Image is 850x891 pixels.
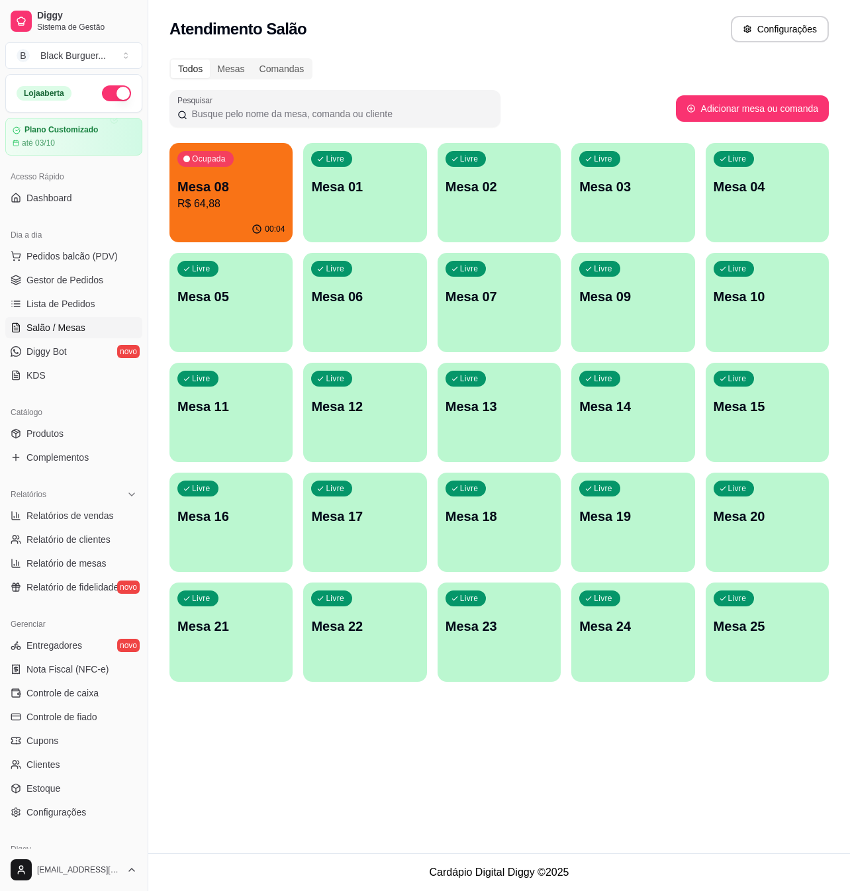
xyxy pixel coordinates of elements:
[579,287,686,306] p: Mesa 09
[714,287,821,306] p: Mesa 10
[5,854,142,886] button: [EMAIL_ADDRESS][DOMAIN_NAME]
[5,423,142,444] a: Produtos
[326,593,344,604] p: Livre
[706,583,829,682] button: LivreMesa 25
[5,505,142,526] a: Relatórios de vendas
[571,583,694,682] button: LivreMesa 24
[26,297,95,310] span: Lista de Pedidos
[438,143,561,242] button: LivreMesa 02
[192,593,211,604] p: Livre
[5,341,142,362] a: Diggy Botnovo
[728,373,747,384] p: Livre
[26,509,114,522] span: Relatórios de vendas
[5,577,142,598] a: Relatório de fidelidadenovo
[5,839,142,860] div: Diggy
[5,293,142,314] a: Lista de Pedidos
[26,663,109,676] span: Nota Fiscal (NFC-e)
[731,16,829,42] button: Configurações
[579,177,686,196] p: Mesa 03
[326,263,344,274] p: Livre
[17,49,30,62] span: B
[11,489,46,500] span: Relatórios
[26,639,82,652] span: Entregadores
[5,447,142,468] a: Complementos
[26,734,58,747] span: Cupons
[187,107,493,120] input: Pesquisar
[26,557,107,570] span: Relatório de mesas
[579,617,686,635] p: Mesa 24
[177,287,285,306] p: Mesa 05
[26,581,118,594] span: Relatório de fidelidade
[594,263,612,274] p: Livre
[5,269,142,291] a: Gestor de Pedidos
[169,473,293,572] button: LivreMesa 16
[5,187,142,209] a: Dashboard
[728,263,747,274] p: Livre
[5,246,142,267] button: Pedidos balcão (PDV)
[446,397,553,416] p: Mesa 13
[311,397,418,416] p: Mesa 12
[265,224,285,234] p: 00:04
[706,363,829,462] button: LivreMesa 15
[169,583,293,682] button: LivreMesa 21
[26,710,97,724] span: Controle de fiado
[5,659,142,680] a: Nota Fiscal (NFC-e)
[571,363,694,462] button: LivreMesa 14
[446,617,553,635] p: Mesa 23
[26,273,103,287] span: Gestor de Pedidos
[438,473,561,572] button: LivreMesa 18
[40,49,106,62] div: Black Burguer ...
[460,483,479,494] p: Livre
[438,583,561,682] button: LivreMesa 23
[579,397,686,416] p: Mesa 14
[311,287,418,306] p: Mesa 06
[571,253,694,352] button: LivreMesa 09
[177,397,285,416] p: Mesa 11
[17,86,71,101] div: Loja aberta
[26,250,118,263] span: Pedidos balcão (PDV)
[26,427,64,440] span: Produtos
[252,60,312,78] div: Comandas
[171,60,210,78] div: Todos
[169,143,293,242] button: OcupadaMesa 08R$ 64,8800:04
[571,143,694,242] button: LivreMesa 03
[5,42,142,69] button: Select a team
[460,263,479,274] p: Livre
[5,553,142,574] a: Relatório de mesas
[714,177,821,196] p: Mesa 04
[579,507,686,526] p: Mesa 19
[5,317,142,338] a: Salão / Mesas
[26,806,86,819] span: Configurações
[192,373,211,384] p: Livre
[326,483,344,494] p: Livre
[37,865,121,875] span: [EMAIL_ADDRESS][DOMAIN_NAME]
[326,154,344,164] p: Livre
[26,369,46,382] span: KDS
[5,402,142,423] div: Catálogo
[728,593,747,604] p: Livre
[177,507,285,526] p: Mesa 16
[594,154,612,164] p: Livre
[311,177,418,196] p: Mesa 01
[169,19,307,40] h2: Atendimento Salão
[5,5,142,37] a: DiggySistema de Gestão
[26,345,67,358] span: Diggy Bot
[303,253,426,352] button: LivreMesa 06
[5,802,142,823] a: Configurações
[714,507,821,526] p: Mesa 20
[728,154,747,164] p: Livre
[311,507,418,526] p: Mesa 17
[460,154,479,164] p: Livre
[26,758,60,771] span: Clientes
[446,177,553,196] p: Mesa 02
[594,483,612,494] p: Livre
[5,706,142,727] a: Controle de fiado
[26,191,72,205] span: Dashboard
[5,778,142,799] a: Estoque
[26,321,85,334] span: Salão / Mesas
[22,138,55,148] article: até 03/10
[303,583,426,682] button: LivreMesa 22
[5,118,142,156] a: Plano Customizadoaté 03/10
[460,593,479,604] p: Livre
[460,373,479,384] p: Livre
